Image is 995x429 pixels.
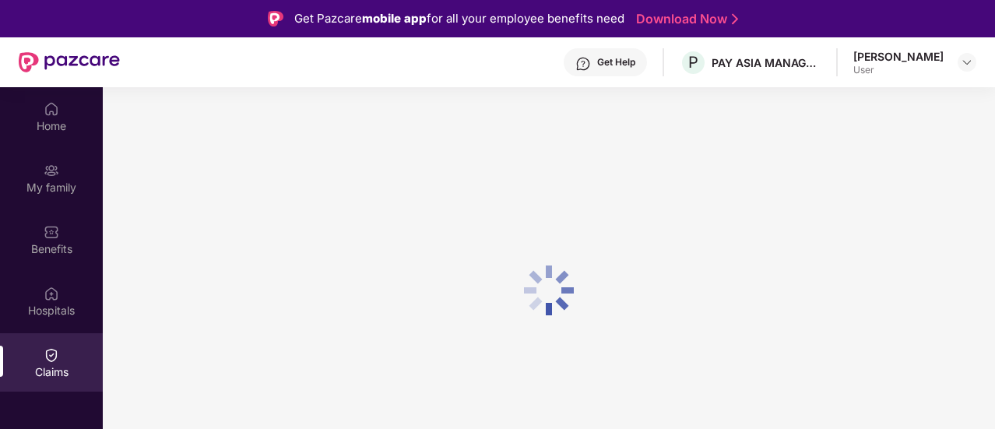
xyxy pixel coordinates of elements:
[44,163,59,178] img: svg+xml;base64,PHN2ZyB3aWR0aD0iMjAiIGhlaWdodD0iMjAiIHZpZXdCb3g9IjAgMCAyMCAyMCIgZmlsbD0ibm9uZSIgeG...
[636,11,733,27] a: Download Now
[688,53,698,72] span: P
[44,347,59,363] img: svg+xml;base64,PHN2ZyBpZD0iQ2xhaW0iIHhtbG5zPSJodHRwOi8vd3d3LnczLm9yZy8yMDAwL3N2ZyIgd2lkdGg9IjIwIi...
[44,286,59,301] img: svg+xml;base64,PHN2ZyBpZD0iSG9zcGl0YWxzIiB4bWxucz0iaHR0cDovL3d3dy53My5vcmcvMjAwMC9zdmciIHdpZHRoPS...
[597,56,635,69] div: Get Help
[853,49,944,64] div: [PERSON_NAME]
[575,56,591,72] img: svg+xml;base64,PHN2ZyBpZD0iSGVscC0zMngzMiIgeG1sbnM9Imh0dHA6Ly93d3cudzMub3JnLzIwMDAvc3ZnIiB3aWR0aD...
[712,55,821,70] div: PAY ASIA MANAGEMENT PVT LTD
[853,64,944,76] div: User
[294,9,624,28] div: Get Pazcare for all your employee benefits need
[44,101,59,117] img: svg+xml;base64,PHN2ZyBpZD0iSG9tZSIgeG1sbnM9Imh0dHA6Ly93d3cudzMub3JnLzIwMDAvc3ZnIiB3aWR0aD0iMjAiIG...
[961,56,973,69] img: svg+xml;base64,PHN2ZyBpZD0iRHJvcGRvd24tMzJ4MzIiIHhtbG5zPSJodHRwOi8vd3d3LnczLm9yZy8yMDAwL3N2ZyIgd2...
[19,52,120,72] img: New Pazcare Logo
[732,11,738,27] img: Stroke
[362,11,427,26] strong: mobile app
[268,11,283,26] img: Logo
[44,224,59,240] img: svg+xml;base64,PHN2ZyBpZD0iQmVuZWZpdHMiIHhtbG5zPSJodHRwOi8vd3d3LnczLm9yZy8yMDAwL3N2ZyIgd2lkdGg9Ij...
